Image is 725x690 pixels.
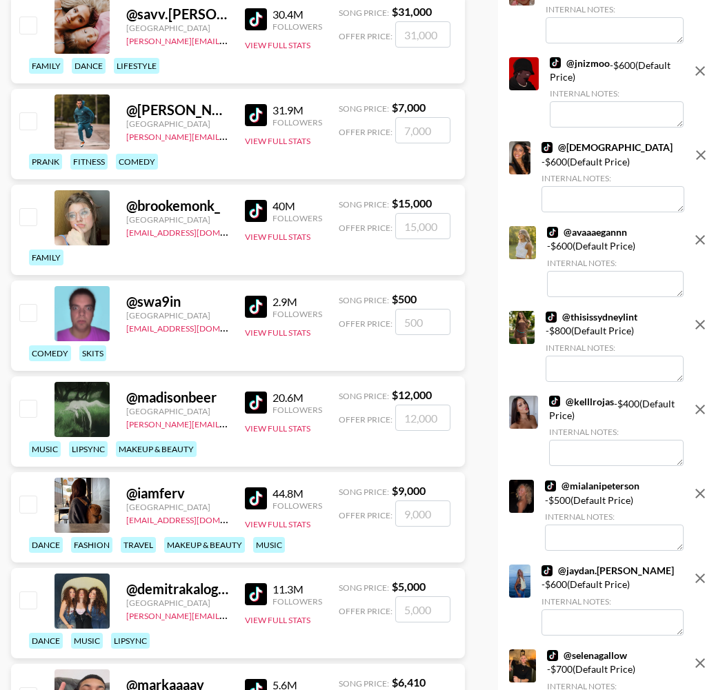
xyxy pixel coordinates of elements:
input: 31,000 [395,21,450,48]
span: Offer Price: [339,606,393,616]
a: [EMAIL_ADDRESS][DOMAIN_NAME] [126,512,265,525]
a: @mialanipeterson [545,480,639,492]
img: TikTok [546,312,557,323]
div: 20.6M [272,391,322,405]
div: fitness [70,154,108,170]
div: Followers [272,596,322,607]
strong: $ 9,000 [392,484,426,497]
button: View Full Stats [245,615,310,625]
div: - $ 800 (Default Price) [546,311,684,382]
strong: $ 7,000 [392,101,426,114]
div: Internal Notes: [550,88,684,99]
div: 30.4M [272,8,322,21]
div: dance [29,633,63,649]
div: fashion [71,537,112,553]
div: Internal Notes: [542,596,684,607]
div: @ iamferv [126,485,228,502]
button: remove [686,565,714,592]
img: TikTok [245,583,267,605]
div: [GEOGRAPHIC_DATA] [126,119,228,129]
a: [PERSON_NAME][EMAIL_ADDRESS][DOMAIN_NAME] [126,33,330,46]
div: makeup & beauty [164,537,245,553]
div: @ swa9in [126,293,228,310]
a: [PERSON_NAME][EMAIL_ADDRESS][DOMAIN_NAME] [126,608,330,621]
div: @ savv.[PERSON_NAME] [126,6,228,23]
input: 15,000 [395,213,450,239]
div: Internal Notes: [542,173,684,183]
div: @ demitrakalogeras [126,580,228,598]
div: @ brookemonk_ [126,197,228,214]
div: 31.9M [272,103,322,117]
div: 11.3M [272,582,322,596]
div: 40M [272,199,322,213]
div: music [71,633,103,649]
span: Song Price: [339,582,389,593]
span: Song Price: [339,8,389,18]
span: Song Price: [339,295,389,305]
div: Internal Notes: [547,258,684,268]
span: Offer Price: [339,510,393,520]
button: View Full Stats [245,136,310,146]
div: [GEOGRAPHIC_DATA] [126,23,228,33]
div: Internal Notes: [546,343,684,353]
button: View Full Stats [245,519,310,529]
div: [GEOGRAPHIC_DATA] [126,214,228,225]
div: [GEOGRAPHIC_DATA] [126,502,228,512]
input: 12,000 [395,405,450,431]
button: View Full Stats [245,232,310,242]
img: TikTok [545,480,556,491]
div: dance [72,58,106,74]
a: [EMAIL_ADDRESS][DOMAIN_NAME] [126,321,265,334]
span: Song Price: [339,678,389,689]
img: TikTok [245,104,267,126]
div: - $ 600 (Default Price) [542,565,684,636]
img: TikTok [547,650,558,661]
div: comedy [29,345,71,361]
span: Offer Price: [339,223,393,233]
div: prank [29,154,62,170]
span: Offer Price: [339,318,393,329]
img: TikTok [245,392,267,414]
div: Followers [272,213,322,223]
div: family [29,58,63,74]
div: Followers [272,500,322,511]
img: TikTok [542,565,553,576]
div: 2.9M [272,295,322,309]
img: TikTok [245,487,267,509]
input: 500 [395,309,450,335]
div: @ madisonbeer [126,389,228,406]
a: @selenagallow [547,649,627,662]
button: remove [686,396,714,423]
div: - $ 500 (Default Price) [545,480,684,551]
div: [GEOGRAPHIC_DATA] [126,310,228,321]
div: dance [29,537,63,553]
div: Internal Notes: [545,511,684,522]
div: @ [PERSON_NAME].[PERSON_NAME] [126,101,228,119]
div: travel [121,537,156,553]
div: music [29,441,61,457]
strong: $ 5,000 [392,580,426,593]
div: makeup & beauty [116,441,197,457]
div: 44.8M [272,487,322,500]
div: - $ 600 (Default Price) [547,226,684,297]
button: View Full Stats [245,423,310,434]
input: 5,000 [395,596,450,622]
img: TikTok [245,296,267,318]
strong: $ 12,000 [392,388,432,401]
img: TikTok [549,396,560,407]
span: Song Price: [339,103,389,114]
div: lipsync [111,633,150,649]
img: TikTok [245,200,267,222]
a: [PERSON_NAME][EMAIL_ADDRESS][DOMAIN_NAME] [126,416,330,429]
a: [PERSON_NAME][EMAIL_ADDRESS][DOMAIN_NAME] [126,129,330,142]
div: comedy [116,154,158,170]
div: music [253,537,285,553]
button: remove [686,649,714,677]
div: lipsync [69,441,108,457]
a: @avaaaegannn [547,226,627,239]
span: Offer Price: [339,127,393,137]
input: 9,000 [395,500,450,527]
button: remove [686,480,714,507]
div: [GEOGRAPHIC_DATA] [126,598,228,608]
button: remove [687,141,715,169]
